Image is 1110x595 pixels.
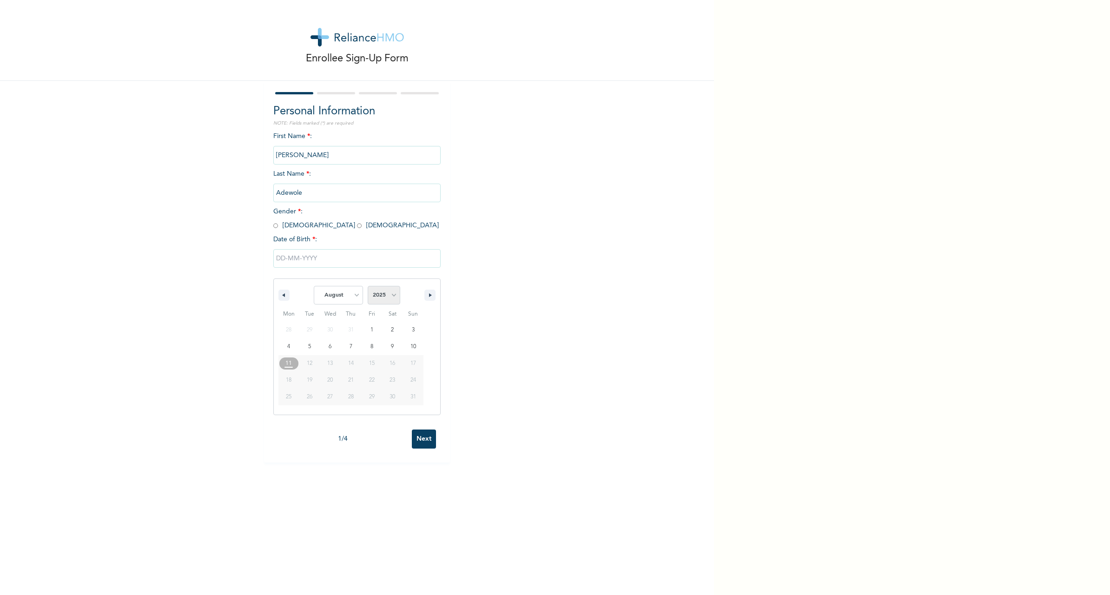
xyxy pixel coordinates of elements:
[382,372,403,389] button: 23
[391,338,394,355] span: 9
[382,355,403,372] button: 16
[348,355,354,372] span: 14
[307,389,312,405] span: 26
[286,372,291,389] span: 18
[273,434,412,444] div: 1 / 4
[361,322,382,338] button: 1
[382,338,403,355] button: 9
[273,103,441,120] h2: Personal Information
[369,355,375,372] span: 15
[382,389,403,405] button: 30
[327,389,333,405] span: 27
[320,372,341,389] button: 20
[285,355,292,372] span: 11
[327,372,333,389] span: 20
[412,430,436,449] input: Next
[348,389,354,405] span: 28
[307,355,312,372] span: 12
[311,28,404,46] img: logo
[299,307,320,322] span: Tue
[286,389,291,405] span: 25
[369,372,375,389] span: 22
[390,389,395,405] span: 30
[403,389,423,405] button: 31
[273,146,441,165] input: Enter your first name
[278,355,299,372] button: 11
[390,372,395,389] span: 23
[299,372,320,389] button: 19
[370,322,373,338] span: 1
[341,372,362,389] button: 21
[307,372,312,389] span: 19
[273,133,441,159] span: First Name :
[412,322,415,338] span: 3
[361,372,382,389] button: 22
[320,338,341,355] button: 6
[299,389,320,405] button: 26
[350,338,352,355] span: 7
[278,372,299,389] button: 18
[361,307,382,322] span: Fri
[299,338,320,355] button: 5
[320,307,341,322] span: Wed
[403,322,423,338] button: 3
[361,338,382,355] button: 8
[410,372,416,389] span: 24
[410,389,416,405] span: 31
[341,355,362,372] button: 14
[278,307,299,322] span: Mon
[370,338,373,355] span: 8
[361,355,382,372] button: 15
[403,372,423,389] button: 24
[329,338,331,355] span: 6
[403,355,423,372] button: 17
[410,355,416,372] span: 17
[341,307,362,322] span: Thu
[403,338,423,355] button: 10
[278,338,299,355] button: 4
[348,372,354,389] span: 21
[390,355,395,372] span: 16
[410,338,416,355] span: 10
[278,389,299,405] button: 25
[391,322,394,338] span: 2
[341,338,362,355] button: 7
[361,389,382,405] button: 29
[273,249,441,268] input: DD-MM-YYYY
[382,322,403,338] button: 2
[306,51,409,66] p: Enrollee Sign-Up Form
[299,355,320,372] button: 12
[327,355,333,372] span: 13
[287,338,290,355] span: 4
[382,307,403,322] span: Sat
[273,235,317,245] span: Date of Birth :
[403,307,423,322] span: Sun
[320,389,341,405] button: 27
[308,338,311,355] span: 5
[273,184,441,202] input: Enter your last name
[273,171,441,196] span: Last Name :
[273,208,439,229] span: Gender : [DEMOGRAPHIC_DATA] [DEMOGRAPHIC_DATA]
[320,355,341,372] button: 13
[369,389,375,405] span: 29
[273,120,441,127] p: NOTE: Fields marked (*) are required
[341,389,362,405] button: 28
